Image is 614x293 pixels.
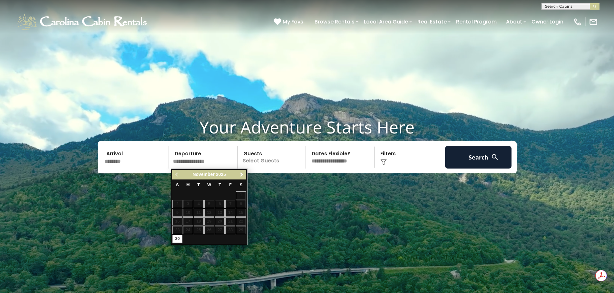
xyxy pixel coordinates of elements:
a: About [503,16,525,27]
span: My Favs [283,18,303,26]
img: White-1-1-2.png [16,12,150,32]
a: Owner Login [528,16,567,27]
span: Sunday [176,183,179,187]
a: Real Estate [414,16,450,27]
a: Rental Program [453,16,500,27]
a: My Favs [274,18,305,26]
a: Next [238,171,246,179]
span: Wednesday [207,183,211,187]
p: Select Guests [239,146,306,169]
span: Friday [229,183,232,187]
img: filter--v1.png [380,159,387,165]
img: search-regular-white.png [491,153,499,161]
span: Monday [186,183,190,187]
span: 2025 [216,172,226,177]
a: 30 [172,235,182,243]
span: Tuesday [197,183,200,187]
span: Next [239,172,244,177]
h1: Your Adventure Starts Here [5,117,609,137]
a: Browse Rentals [311,16,358,27]
button: Search [445,146,512,169]
span: Thursday [219,183,221,187]
span: Saturday [240,183,242,187]
span: November [192,172,214,177]
a: Local Area Guide [361,16,411,27]
img: mail-regular-white.png [589,17,598,26]
img: phone-regular-white.png [573,17,582,26]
